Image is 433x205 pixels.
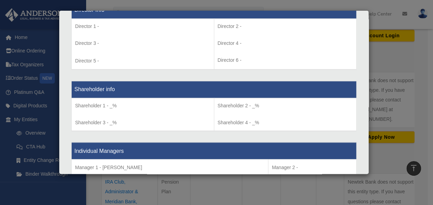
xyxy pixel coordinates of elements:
p: Director 2 - [218,22,353,31]
p: Director 1 - [75,22,210,31]
p: Manager 1 - [PERSON_NAME] [75,163,265,172]
th: Shareholder info [72,81,357,98]
p: Shareholder 1 - _% [75,101,210,110]
p: Manager 2 - [272,163,353,172]
p: Shareholder 4 - _% [218,118,353,127]
td: Director 5 - [72,19,214,70]
p: Shareholder 3 - _% [75,118,210,127]
p: Director 4 - [218,39,353,48]
p: Director 6 - [218,56,353,65]
th: Individual Managers [72,142,357,159]
p: Director 3 - [75,39,210,48]
p: Shareholder 2 - _% [218,101,353,110]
